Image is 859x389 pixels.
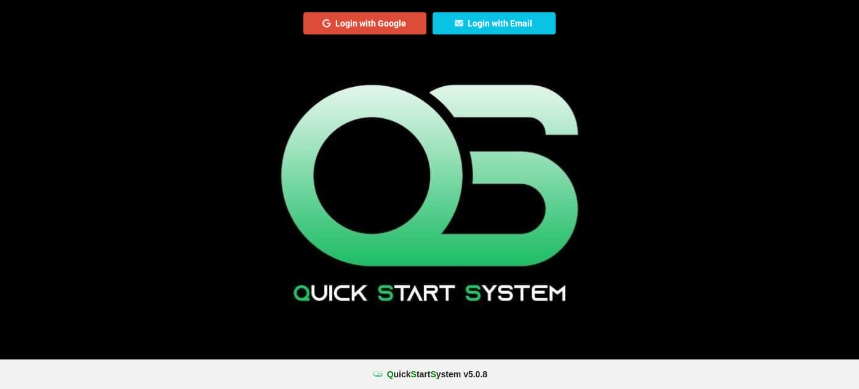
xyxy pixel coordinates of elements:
button: Login with Email [433,12,556,34]
span: S [430,369,436,379]
span: Q [387,369,394,379]
span: S [411,369,417,379]
img: favicon.ico [372,368,384,380]
button: Login with Google [303,12,426,34]
b: uick tart ystem v 5.0.8 [387,368,487,380]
